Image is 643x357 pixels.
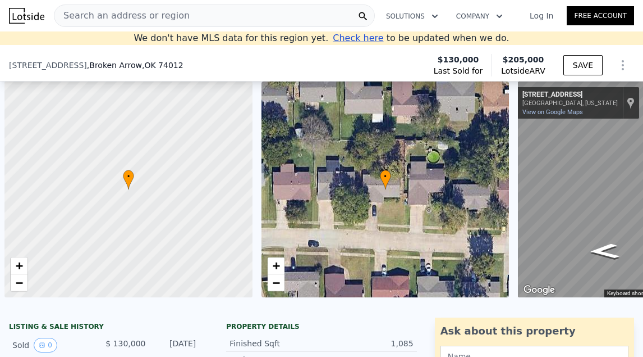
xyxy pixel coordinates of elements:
[567,6,634,25] a: Free Account
[54,9,190,22] span: Search an address or region
[522,91,618,100] div: [STREET_ADDRESS]
[87,60,183,71] span: , Broken Arrow
[563,55,603,75] button: SAVE
[521,283,558,297] img: Google
[377,6,447,26] button: Solutions
[447,6,512,26] button: Company
[9,322,199,333] div: LISTING & SALE HISTORY
[268,257,284,274] a: Zoom in
[9,60,87,71] span: [STREET_ADDRESS]
[438,54,479,65] span: $130,000
[516,10,567,21] a: Log In
[521,283,558,297] a: Open this area in Google Maps (opens a new window)
[577,240,633,263] path: Go West, W Oakridge St
[612,54,634,76] button: Show Options
[503,55,544,64] span: $205,000
[9,8,44,24] img: Lotside
[440,323,628,339] div: Ask about this property
[333,33,383,43] span: Check here
[123,171,134,182] span: •
[321,338,414,349] div: 1,085
[272,275,279,290] span: −
[522,100,618,107] div: [GEOGRAPHIC_DATA], [US_STATE]
[105,339,145,348] span: $ 130,000
[522,109,583,116] a: View on Google Maps
[627,97,635,109] a: Show location on map
[154,338,196,353] div: [DATE]
[12,338,95,353] div: Sold
[333,31,509,45] div: to be updated when we do.
[134,31,509,45] div: We don't have MLS data for this region yet.
[34,338,57,353] button: View historical data
[11,274,27,291] a: Zoom out
[226,322,416,331] div: Property details
[272,259,279,273] span: +
[501,65,545,76] span: Lotside ARV
[142,61,183,70] span: , OK 74012
[434,65,483,76] span: Last Sold for
[11,257,27,274] a: Zoom in
[16,275,23,290] span: −
[380,171,391,182] span: •
[268,274,284,291] a: Zoom out
[16,259,23,273] span: +
[229,338,321,349] div: Finished Sqft
[123,170,134,189] div: •
[380,170,391,189] div: •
